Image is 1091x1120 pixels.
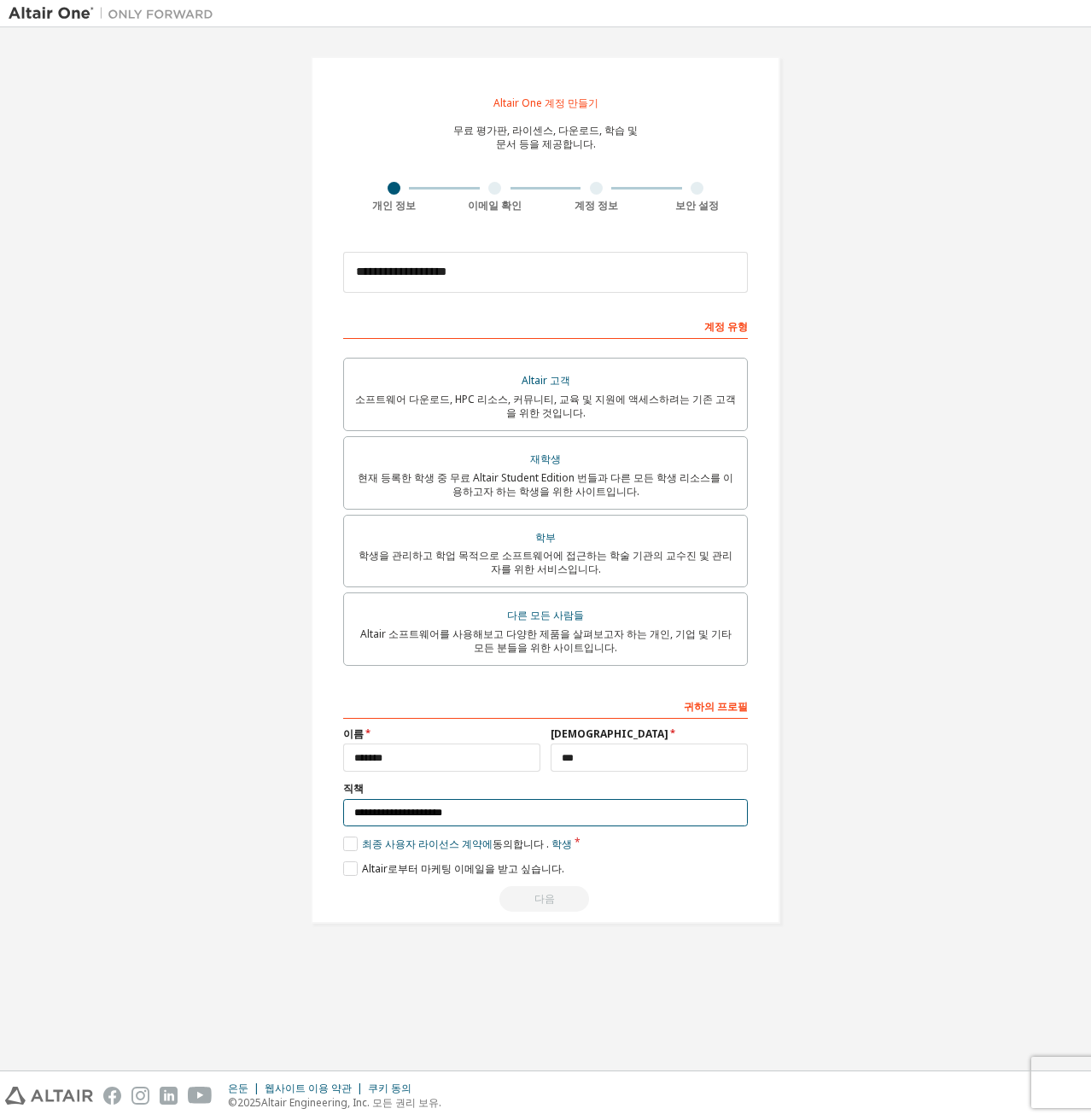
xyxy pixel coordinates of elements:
[496,137,596,151] font: 문서 등을 제공합니다.
[675,198,719,213] font: 보안 설정
[575,198,618,213] font: 계정 정보
[343,726,364,741] font: 이름
[453,123,638,137] font: 무료 평가판, 라이센스, 다운로드, 학습 및
[362,861,564,876] font: Altair로부터 마케팅 이메일을 받고 싶습니다.
[9,5,222,22] img: 알타이르 원
[237,1095,261,1110] font: 2025
[522,373,570,388] font: Altair 고객
[131,1087,149,1105] img: instagram.svg
[358,470,733,499] font: 현재 등록한 학생 중 무료 Altair Student Edition 번들과 다른 모든 학생 리소스를 이용하고자 하는 학생을 위한 사이트입니다.
[160,1087,178,1105] img: linkedin.svg
[5,1087,93,1105] img: altair_logo.svg
[704,319,748,334] font: 계정 유형
[368,1081,411,1095] font: 쿠키 동의
[343,886,748,912] div: 계속하려면 EULA를 읽고 동의하세요.
[261,1095,441,1110] font: Altair Engineering, Inc. 모든 권리 보유.
[188,1087,213,1105] img: youtube.svg
[493,837,549,851] font: 동의합니다 .
[343,781,364,796] font: 직책
[265,1081,352,1095] font: 웹사이트 이용 약관
[507,608,584,622] font: 다른 모든 사람들
[468,198,522,213] font: 이메일 확인
[228,1081,248,1095] font: 은둔
[355,392,736,420] font: 소프트웨어 다운로드, HPC 리소스, 커뮤니티, 교육 및 지원에 액세스하려는 기존 고객을 위한 것입니다.
[684,699,748,714] font: 귀하의 프로필
[103,1087,121,1105] img: facebook.svg
[530,452,561,466] font: 재학생
[551,726,668,741] font: [DEMOGRAPHIC_DATA]
[535,530,556,545] font: 학부
[493,96,598,110] font: Altair One 계정 만들기
[359,548,732,576] font: 학생을 관리하고 학업 목적으로 소프트웨어에 접근하는 학술 기관의 교수진 및 관리자를 위한 서비스입니다.
[228,1095,237,1110] font: ©
[360,627,732,655] font: Altair 소프트웨어를 사용해보고 다양한 제품을 살펴보고자 하는 개인, 기업 및 기타 모든 분들을 위한 사이트입니다.
[372,198,416,213] font: 개인 정보
[551,837,572,851] font: 학생
[362,837,493,851] font: 최종 사용자 라이선스 계약에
